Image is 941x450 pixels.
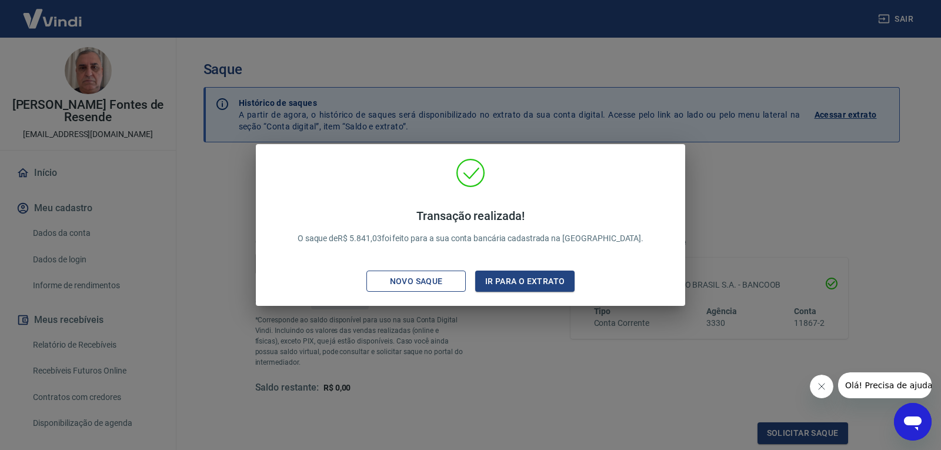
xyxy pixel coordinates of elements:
button: Novo saque [366,271,466,292]
p: O saque de R$ 5.841,03 foi feito para a sua conta bancária cadastrada na [GEOGRAPHIC_DATA]. [298,209,644,245]
iframe: Fechar mensagem [810,375,833,398]
iframe: Botão para abrir a janela de mensagens [894,403,932,441]
span: Olá! Precisa de ajuda? [7,8,99,18]
button: Ir para o extrato [475,271,575,292]
iframe: Mensagem da empresa [838,372,932,398]
div: Novo saque [376,274,457,289]
h4: Transação realizada! [298,209,644,223]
